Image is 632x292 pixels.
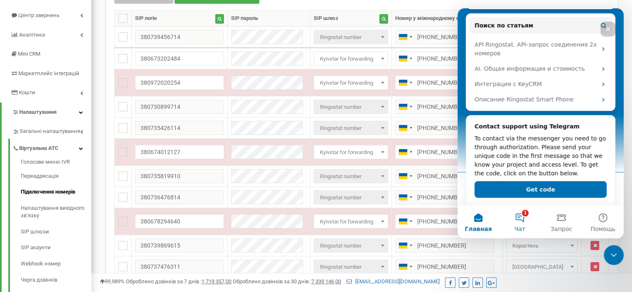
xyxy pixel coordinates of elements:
th: SIP пароль [228,10,310,27]
a: Черга дзвінків [21,272,91,288]
span: Kyivstar for forwarding [314,76,388,90]
span: Ringostat number [314,100,388,114]
div: Telephone country code [396,239,415,252]
a: [EMAIL_ADDRESS][DOMAIN_NAME] [347,278,440,285]
span: Коростень [506,238,578,253]
span: Ringostat number [314,190,388,204]
a: Налаштування [2,103,91,122]
a: Webhook номер [21,256,91,272]
input: 050 123 4567 [395,190,494,204]
span: Kyivstar for forwarding [317,77,385,89]
span: Ringostat number [314,238,388,253]
span: 99,989% [100,278,125,285]
input: 050 123 4567 [395,121,494,135]
span: Аналiтика [19,32,45,38]
input: 050 123 4567 [395,214,494,228]
div: Telephone country code [396,76,415,89]
a: Переадресація [21,168,91,184]
span: Кошти [19,89,35,96]
span: Ringostat number [317,171,385,182]
span: Коростень [509,240,575,252]
div: Номер у міжнародному форматі [395,15,477,22]
input: 050 123 4567 [395,238,494,253]
div: Telephone country code [396,191,415,204]
span: Загальні налаштування [20,128,80,135]
span: Kyivstar for forwarding [314,145,388,159]
input: 050 123 4567 [395,260,494,274]
span: Ringostat number [317,192,385,204]
span: Ringostat number [314,30,388,44]
div: Telephone country code [396,52,415,65]
div: SIP логін [135,15,157,22]
a: Віртуальна АТС [12,139,91,156]
span: Оброблено дзвінків за 7 днів : [126,278,231,285]
input: 050 123 4567 [395,100,494,114]
u: 1 719 357,00 [202,278,231,285]
span: Ringostat number [314,121,388,135]
iframe: Intercom live chat [604,245,624,265]
span: Kyivstar for forwarding [317,216,385,228]
input: 050 123 4567 [395,169,494,183]
span: Івано Франківськ [506,260,578,274]
span: Ringostat number [317,32,385,43]
div: Telephone country code [396,30,415,44]
span: Kyivstar for forwarding [317,147,385,158]
u: 7 339 146,00 [311,278,341,285]
a: Підключення номерів [21,184,91,200]
iframe: Intercom live chat [457,8,624,238]
div: Telephone country code [396,215,415,228]
div: Telephone country code [396,145,415,159]
span: Ringostat number [317,101,385,113]
span: Оброблено дзвінків за 30 днів : [233,278,341,285]
span: Mini CRM [18,51,40,57]
a: Налаштування вихідного зв’язку [21,200,91,224]
span: Kyivstar for forwarding [314,52,388,66]
span: Центр звернень [18,12,59,18]
a: Голосове меню IVR [21,158,91,168]
input: 050 123 4567 [395,76,494,90]
span: Ringostat number [317,240,385,252]
div: Telephone country code [396,121,415,135]
span: Налаштування [19,109,57,115]
a: Загальні налаштування [12,122,91,139]
span: Віртуальна АТС [19,145,59,152]
span: Kyivstar for forwarding [317,53,385,65]
div: Telephone country code [396,100,415,113]
span: Ringostat number [314,260,388,274]
div: Telephone country code [396,260,415,273]
span: Маркетплейс інтеграцій [18,70,79,76]
a: SIP шлюзи [21,224,91,240]
input: 050 123 4567 [395,145,494,159]
span: Kyivstar for forwarding [314,214,388,228]
span: Ringostat number [314,169,388,183]
input: 050 123 4567 [395,52,494,66]
div: SIP шлюз [314,15,338,22]
div: Telephone country code [396,169,415,183]
input: 050 123 4567 [395,30,494,44]
a: SIP акаунти [21,240,91,256]
span: Ringostat number [317,261,385,273]
span: Івано Франківськ [509,261,575,273]
span: Ringostat number [317,123,385,134]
